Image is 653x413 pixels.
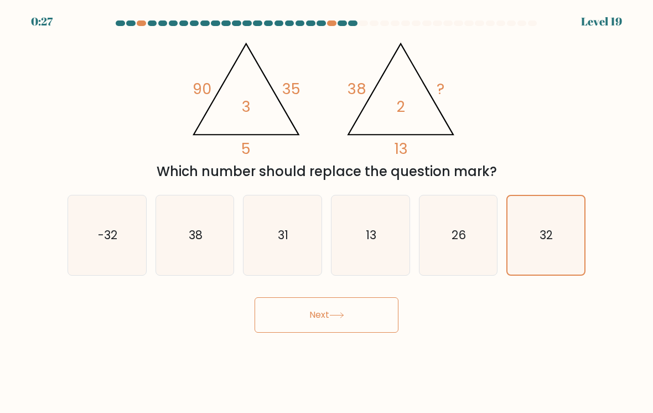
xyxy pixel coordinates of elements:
[452,227,466,243] text: 26
[581,13,622,30] div: Level 19
[193,79,211,99] tspan: 90
[348,79,366,99] tspan: 38
[366,227,376,243] text: 13
[397,96,405,117] tspan: 2
[241,138,251,159] tspan: 5
[255,297,398,333] button: Next
[189,227,203,243] text: 38
[540,227,553,243] text: 32
[74,162,579,182] div: Which number should replace the question mark?
[437,79,444,99] tspan: ?
[31,13,53,30] div: 0:27
[278,227,289,243] text: 31
[282,79,300,99] tspan: 35
[242,96,251,117] tspan: 3
[394,138,408,159] tspan: 13
[98,227,117,243] text: -32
